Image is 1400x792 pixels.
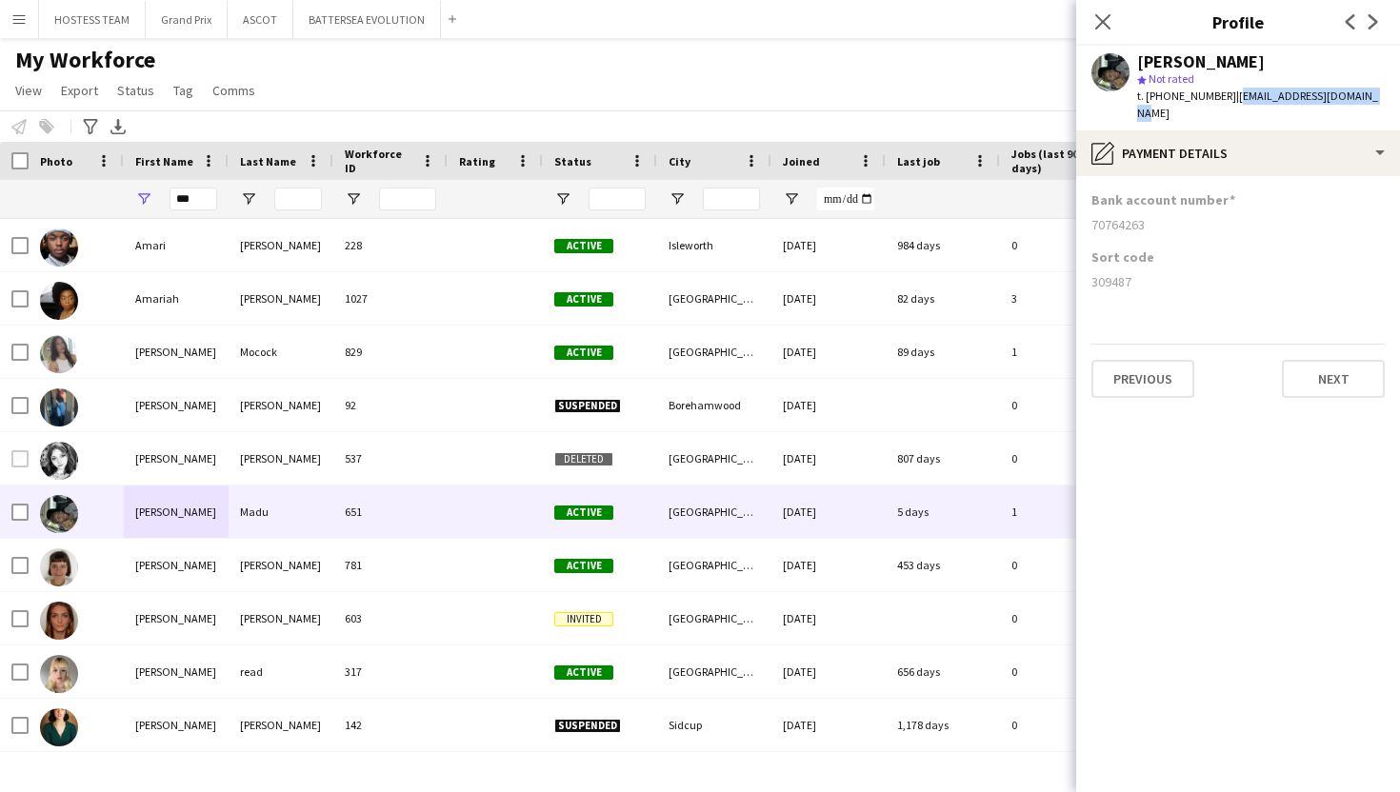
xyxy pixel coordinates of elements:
[1091,216,1385,233] div: 70764263
[229,432,333,485] div: [PERSON_NAME]
[333,379,448,431] div: 92
[657,432,771,485] div: [GEOGRAPHIC_DATA]
[1076,10,1400,34] h3: Profile
[554,505,613,520] span: Active
[1091,360,1194,398] button: Previous
[771,326,886,378] div: [DATE]
[274,188,322,210] input: Last Name Filter Input
[554,292,613,307] span: Active
[333,326,448,378] div: 829
[124,432,229,485] div: [PERSON_NAME]
[379,188,436,210] input: Workforce ID Filter Input
[11,450,29,467] input: Row Selection is disabled for this row (unchecked)
[117,82,154,99] span: Status
[554,559,613,573] span: Active
[240,190,257,208] button: Open Filter Menu
[8,78,50,103] a: View
[333,485,448,538] div: 651
[554,452,613,466] span: Deleted
[107,115,130,138] app-action-btn: Export XLSX
[229,272,333,325] div: [PERSON_NAME]
[1000,326,1124,378] div: 1
[771,699,886,751] div: [DATE]
[229,699,333,751] div: [PERSON_NAME]
[293,1,441,38] button: BATTERSEA EVOLUTION
[40,442,78,480] img: Marcie Hearn
[110,78,162,103] a: Status
[657,219,771,271] div: Isleworth
[554,719,621,733] span: Suspended
[703,188,760,210] input: City Filter Input
[669,190,686,208] button: Open Filter Menu
[333,219,448,271] div: 228
[1091,248,1154,266] h3: Sort code
[897,154,940,168] span: Last job
[554,346,613,360] span: Active
[61,82,98,99] span: Export
[1076,130,1400,176] div: Payment details
[229,645,333,698] div: read
[39,1,146,38] button: HOSTESS TEAM
[40,548,78,586] img: Maria Federica Martino Lena
[817,188,874,210] input: Joined Filter Input
[333,272,448,325] div: 1027
[229,379,333,431] div: [PERSON_NAME]
[771,272,886,325] div: [DATE]
[459,154,495,168] span: Rating
[886,326,1000,378] div: 89 days
[40,495,78,533] img: Margarita Madu
[554,190,571,208] button: Open Filter Menu
[589,188,646,210] input: Status Filter Input
[40,154,72,168] span: Photo
[146,1,228,38] button: Grand Prix
[1137,89,1378,120] span: | [EMAIL_ADDRESS][DOMAIN_NAME]
[554,239,613,253] span: Active
[124,485,229,538] div: [PERSON_NAME]
[554,399,621,413] span: Suspended
[15,82,42,99] span: View
[40,708,78,746] img: Marianne Hopkins
[229,219,333,271] div: [PERSON_NAME]
[771,592,886,644] div: [DATE]
[1011,147,1090,175] span: Jobs (last 90 days)
[79,115,102,138] app-action-btn: Advanced filters
[886,219,1000,271] div: 984 days
[229,539,333,591] div: [PERSON_NAME]
[771,539,886,591] div: [DATE]
[229,592,333,644] div: [PERSON_NAME]
[40,602,78,640] img: Maria Numa Blondi
[1000,379,1124,431] div: 0
[657,592,771,644] div: [GEOGRAPHIC_DATA]
[229,485,333,538] div: Madu
[657,485,771,538] div: [GEOGRAPHIC_DATA]
[15,46,155,74] span: My Workforce
[1149,71,1194,86] span: Not rated
[345,147,413,175] span: Workforce ID
[771,219,886,271] div: [DATE]
[886,485,1000,538] div: 5 days
[124,219,229,271] div: Amari
[333,645,448,698] div: 317
[124,592,229,644] div: [PERSON_NAME]
[657,379,771,431] div: Borehamwood
[657,645,771,698] div: [GEOGRAPHIC_DATA]
[657,272,771,325] div: [GEOGRAPHIC_DATA]
[1000,592,1124,644] div: 0
[333,432,448,485] div: 537
[53,78,106,103] a: Export
[783,190,800,208] button: Open Filter Menu
[1000,219,1124,271] div: 0
[240,154,296,168] span: Last Name
[135,154,193,168] span: First Name
[166,78,201,103] a: Tag
[228,1,293,38] button: ASCOT
[40,655,78,693] img: maria read
[1091,191,1235,208] h3: Bank account number
[333,699,448,751] div: 142
[886,539,1000,591] div: 453 days
[657,699,771,751] div: Sidcup
[124,379,229,431] div: [PERSON_NAME]
[1137,89,1236,103] span: t. [PHONE_NUMBER]
[170,188,217,210] input: First Name Filter Input
[1000,699,1124,751] div: 0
